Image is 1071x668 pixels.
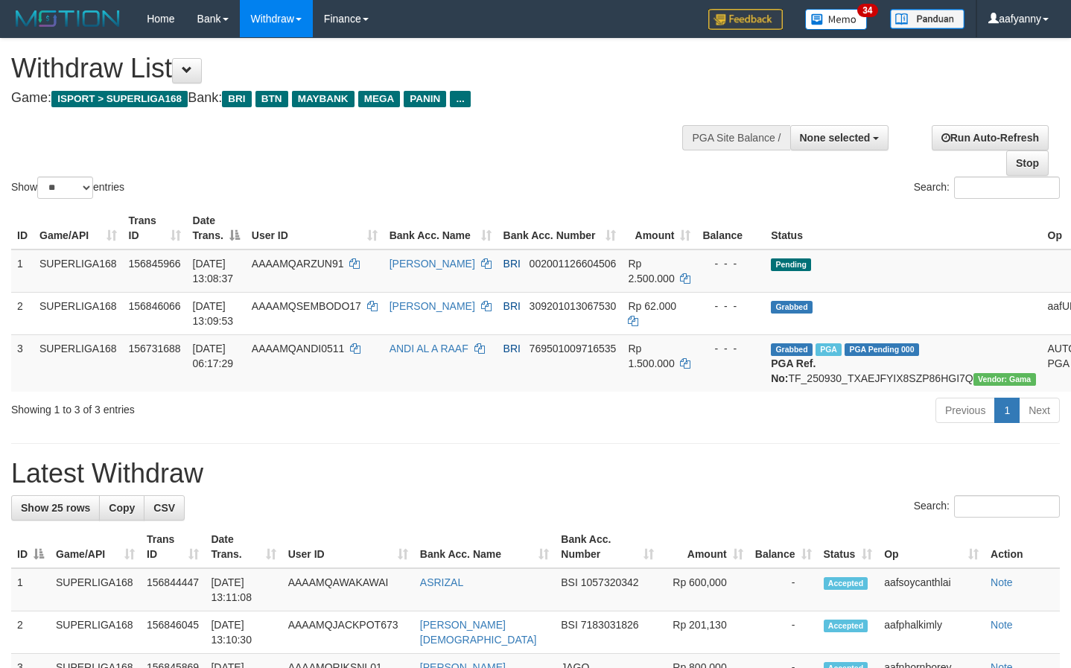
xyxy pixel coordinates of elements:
th: Date Trans.: activate to sort column ascending [205,526,282,568]
th: Date Trans.: activate to sort column descending [187,207,246,249]
a: Previous [935,398,995,423]
input: Search: [954,176,1060,199]
td: [DATE] 13:11:08 [205,568,282,611]
span: BRI [503,300,521,312]
img: MOTION_logo.png [11,7,124,30]
span: Copy 769501009716535 to clipboard [530,343,617,354]
a: ANDI AL A RAAF [390,343,468,354]
a: Run Auto-Refresh [932,125,1049,150]
img: Button%20Memo.svg [805,9,868,30]
a: 1 [994,398,1020,423]
th: Status [765,207,1041,249]
span: Vendor URL: https://trx31.1velocity.biz [973,373,1036,386]
span: CSV [153,502,175,514]
th: ID: activate to sort column descending [11,526,50,568]
td: 156846045 [141,611,205,654]
span: Show 25 rows [21,502,90,514]
th: Bank Acc. Number: activate to sort column ascending [498,207,623,249]
td: TF_250930_TXAEJFYIX8SZP86HGI7Q [765,334,1041,392]
td: SUPERLIGA168 [50,611,141,654]
span: BSI [561,576,578,588]
td: aafphalkimly [878,611,985,654]
td: aafsoycanthlai [878,568,985,611]
th: ID [11,207,34,249]
th: Bank Acc. Name: activate to sort column ascending [414,526,555,568]
a: Note [991,576,1013,588]
a: Note [991,619,1013,631]
img: panduan.png [890,9,964,29]
span: BRI [503,343,521,354]
th: User ID: activate to sort column ascending [282,526,414,568]
th: Amount: activate to sort column ascending [622,207,696,249]
td: - [749,568,818,611]
td: 2 [11,611,50,654]
span: Copy 002001126604506 to clipboard [530,258,617,270]
a: Copy [99,495,144,521]
th: Balance [696,207,765,249]
h1: Withdraw List [11,54,699,83]
th: Game/API: activate to sort column ascending [50,526,141,568]
td: SUPERLIGA168 [34,249,123,293]
td: AAAAMQAWAKAWAI [282,568,414,611]
td: [DATE] 13:10:30 [205,611,282,654]
th: Game/API: activate to sort column ascending [34,207,123,249]
th: User ID: activate to sort column ascending [246,207,384,249]
th: Trans ID: activate to sort column ascending [141,526,205,568]
td: Rp 600,000 [660,568,749,611]
th: Bank Acc. Number: activate to sort column ascending [555,526,660,568]
span: Grabbed [771,301,813,314]
td: SUPERLIGA168 [50,568,141,611]
td: 2 [11,292,34,334]
a: [PERSON_NAME][DEMOGRAPHIC_DATA] [420,619,537,646]
span: MEGA [358,91,401,107]
td: 1 [11,249,34,293]
button: None selected [790,125,889,150]
span: BTN [255,91,288,107]
span: [DATE] 13:09:53 [193,300,234,327]
td: 3 [11,334,34,392]
th: Action [985,526,1060,568]
span: Grabbed [771,343,813,356]
h4: Game: Bank: [11,91,699,106]
a: Next [1019,398,1060,423]
span: [DATE] 06:17:29 [193,343,234,369]
span: 156846066 [129,300,181,312]
span: Pending [771,258,811,271]
img: Feedback.jpg [708,9,783,30]
a: Show 25 rows [11,495,100,521]
span: Accepted [824,577,868,590]
b: PGA Ref. No: [771,357,816,384]
a: Stop [1006,150,1049,176]
span: PANIN [404,91,446,107]
input: Search: [954,495,1060,518]
span: Rp 62.000 [628,300,676,312]
th: Status: activate to sort column ascending [818,526,879,568]
td: 156844447 [141,568,205,611]
a: CSV [144,495,185,521]
span: BSI [561,619,578,631]
td: Rp 201,130 [660,611,749,654]
td: SUPERLIGA168 [34,334,123,392]
span: Marked by aafromsomean [816,343,842,356]
th: Bank Acc. Name: activate to sort column ascending [384,207,498,249]
label: Search: [914,176,1060,199]
a: [PERSON_NAME] [390,258,475,270]
div: Showing 1 to 3 of 3 entries [11,396,435,417]
span: Copy [109,502,135,514]
h1: Latest Withdraw [11,459,1060,489]
span: [DATE] 13:08:37 [193,258,234,284]
span: Copy 7183031826 to clipboard [581,619,639,631]
td: 1 [11,568,50,611]
td: - [749,611,818,654]
a: ASRIZAL [420,576,463,588]
td: AAAAMQJACKPOT673 [282,611,414,654]
span: MAYBANK [292,91,355,107]
th: Trans ID: activate to sort column ascending [123,207,187,249]
select: Showentries [37,176,93,199]
div: - - - [702,256,759,271]
label: Show entries [11,176,124,199]
span: Accepted [824,620,868,632]
span: None selected [800,132,871,144]
span: ISPORT > SUPERLIGA168 [51,91,188,107]
a: [PERSON_NAME] [390,300,475,312]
